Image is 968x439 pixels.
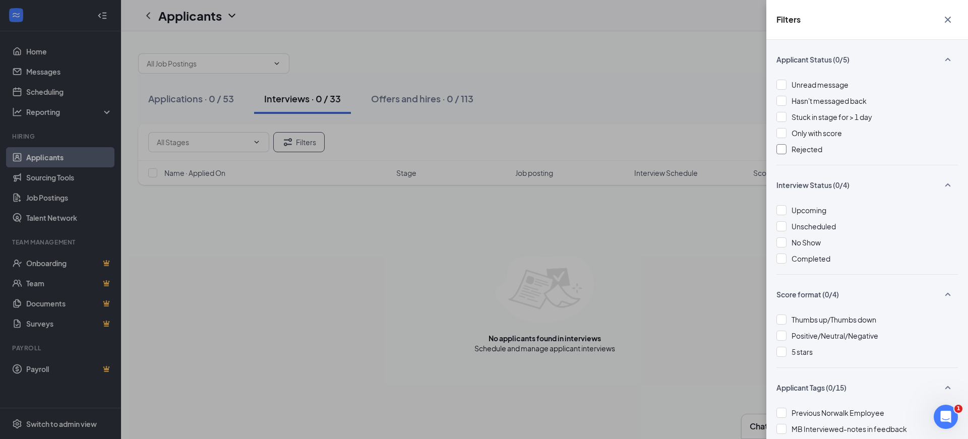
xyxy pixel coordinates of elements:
span: Interview Status (0/4) [776,180,850,190]
span: Only with score [792,129,842,138]
span: Positive/Neutral/Negative [792,331,878,340]
button: SmallChevronUp [938,50,958,69]
span: 1 [954,405,962,413]
span: Rejected [792,145,822,154]
svg: SmallChevronUp [942,288,954,300]
button: SmallChevronUp [938,285,958,304]
svg: SmallChevronUp [942,382,954,394]
span: Score format (0/4) [776,289,839,299]
svg: Cross [942,14,954,26]
span: No Show [792,238,821,247]
span: 5 stars [792,347,813,356]
svg: SmallChevronUp [942,53,954,66]
iframe: Intercom live chat [934,405,958,429]
span: MB Interviewed-notes in feedback [792,424,907,433]
button: SmallChevronUp [938,378,958,397]
button: Cross [938,10,958,29]
span: Applicant Tags (0/15) [776,383,846,393]
svg: SmallChevronUp [942,179,954,191]
span: Unread message [792,80,849,89]
span: Previous Norwalk Employee [792,408,884,417]
span: Hasn't messaged back [792,96,867,105]
span: Applicant Status (0/5) [776,54,850,65]
span: Thumbs up/Thumbs down [792,315,876,324]
h5: Filters [776,14,801,25]
span: Unscheduled [792,222,836,231]
span: Completed [792,254,830,263]
span: Upcoming [792,206,826,215]
span: Stuck in stage for > 1 day [792,112,872,121]
button: SmallChevronUp [938,175,958,195]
